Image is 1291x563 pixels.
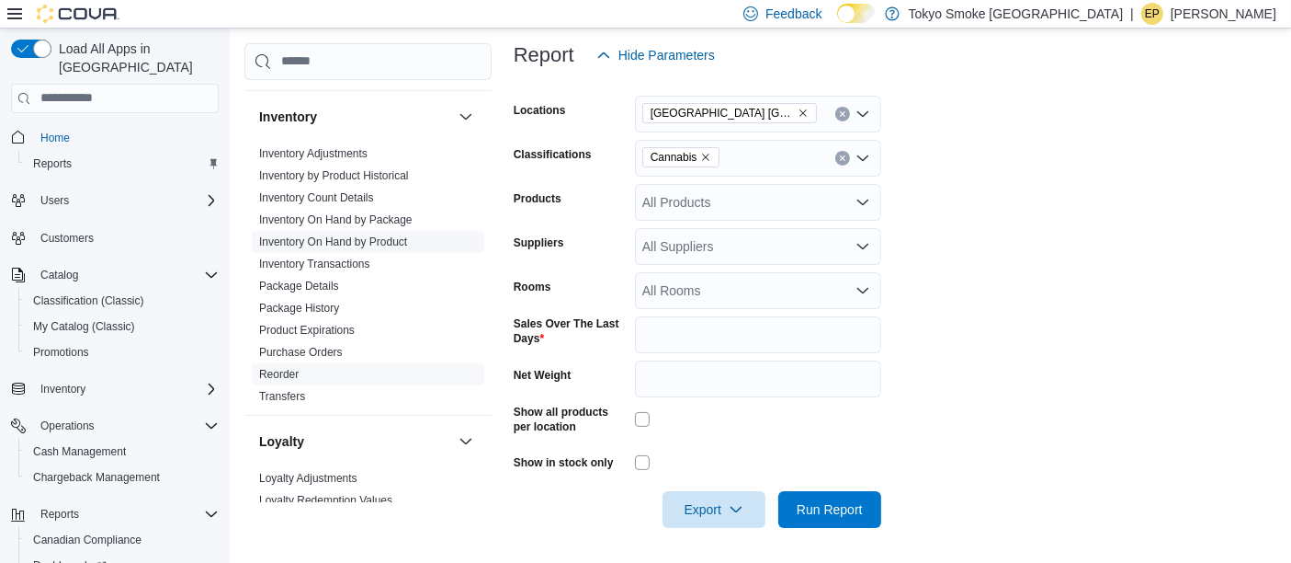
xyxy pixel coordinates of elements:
button: Inventory [455,106,477,128]
span: Users [40,193,69,208]
div: Inventory [244,143,492,415]
button: Customers [4,224,226,251]
span: Home [33,126,219,149]
button: Export [662,491,765,528]
span: Inventory Adjustments [259,146,368,161]
span: Run Report [797,500,863,519]
button: Hide Parameters [589,37,722,74]
a: Reports [26,153,79,175]
button: Inventory [33,378,93,400]
span: Reports [33,503,219,525]
button: Promotions [18,339,226,365]
label: Products [514,191,561,206]
button: Open list of options [855,195,870,210]
span: Export [674,491,754,528]
a: Chargeback Management [26,466,167,488]
button: Remove Ottawa Wellington from selection in this group [798,108,809,119]
span: [GEOGRAPHIC_DATA] [GEOGRAPHIC_DATA] [651,104,794,122]
div: Ethan Provencal [1141,3,1163,25]
span: Classification (Classic) [26,290,219,312]
a: Transfers [259,390,305,403]
span: Users [33,190,219,212]
button: Cash Management [18,439,226,465]
button: Open list of options [855,283,870,298]
a: Product Expirations [259,324,355,337]
span: Inventory On Hand by Package [259,213,413,227]
span: Promotions [26,341,219,363]
span: Load All Apps in [GEOGRAPHIC_DATA] [51,40,219,76]
div: Loyalty [244,467,492,519]
span: Inventory Transactions [259,257,370,271]
span: Home [40,131,70,145]
a: Customers [33,227,101,249]
button: Reports [18,151,226,177]
label: Suppliers [514,236,564,250]
a: Inventory Transactions [259,258,370,270]
button: Canadian Compliance [18,527,226,553]
span: Purchase Orders [259,345,343,360]
span: Canadian Compliance [33,533,142,547]
a: Canadian Compliance [26,529,149,551]
span: Reports [40,507,79,522]
span: Chargeback Management [33,470,160,485]
span: Reorder [259,367,299,382]
button: Chargeback Management [18,465,226,490]
span: Inventory On Hand by Product [259,235,407,249]
label: Sales Over The Last Days [514,316,628,346]
a: Purchase Orders [259,346,343,359]
button: Clear input [835,151,850,166]
button: Inventory [259,108,451,126]
a: Inventory Adjustments [259,147,368,160]
a: Promotions [26,341,96,363]
button: Operations [4,413,226,439]
span: My Catalog (Classic) [26,316,219,338]
span: Promotions [33,345,89,360]
a: Reorder [259,368,299,381]
span: Customers [33,226,219,249]
span: Inventory by Product Historical [259,168,409,183]
span: Catalog [40,268,78,282]
span: Operations [33,415,219,437]
span: Operations [40,419,95,433]
label: Net Weight [514,368,571,383]
span: Cash Management [33,444,126,459]
button: Reports [33,503,86,525]
span: EP [1145,3,1160,25]
a: Package History [259,302,339,315]
button: My Catalog (Classic) [18,314,226,339]
button: Catalog [33,264,85,286]
button: Run Report [778,491,881,528]
button: Users [4,188,226,213]
span: Reports [26,153,219,175]
span: Dark Mode [837,23,838,24]
button: Reports [4,501,226,527]
span: Canadian Compliance [26,529,219,551]
a: Inventory by Product Historical [259,169,409,182]
input: Dark Mode [837,4,876,23]
button: Users [33,190,76,212]
a: Home [33,127,77,149]
a: Inventory On Hand by Product [259,236,407,248]
span: Loyalty Redemption Values [259,493,392,508]
span: My Catalog (Classic) [33,319,135,334]
span: Cannabis [651,148,697,167]
span: Package Details [259,279,339,293]
label: Rooms [514,280,551,294]
a: Cash Management [26,441,133,463]
label: Show all products per location [514,405,628,434]
span: Cash Management [26,441,219,463]
a: My Catalog (Classic) [26,316,142,338]
span: Inventory [33,378,219,400]
span: Transfers [259,389,305,404]
span: Feedback [765,5,821,23]
button: Home [4,124,226,151]
span: Chargeback Management [26,466,219,488]
span: Catalog [33,264,219,286]
button: Open list of options [855,151,870,166]
span: Customers [40,231,94,246]
label: Locations [514,103,566,118]
span: Cannabis [642,147,720,167]
span: Reports [33,156,72,171]
span: Classification (Classic) [33,293,144,308]
p: | [1130,3,1134,25]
